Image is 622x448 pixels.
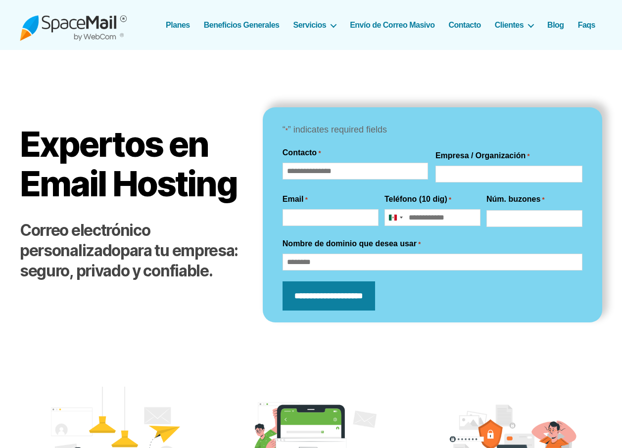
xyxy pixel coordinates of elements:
a: Contacto [448,20,480,30]
label: Empresa / Organización [435,150,530,162]
a: Beneficios Generales [204,20,280,30]
a: Blog [547,20,564,30]
p: “ ” indicates required fields [283,122,582,138]
label: Núm. buzones [486,193,545,205]
strong: Correo electrónico personalizado [20,221,150,260]
a: Planes [166,20,190,30]
a: Clientes [495,20,533,30]
img: Spacemail [20,9,127,41]
h2: para tu empresa: seguro, privado y confiable. [20,221,243,281]
label: Email [283,193,308,205]
legend: Contacto [283,147,321,159]
nav: Horizontal [171,20,602,30]
a: Servicios [293,20,336,30]
a: Faqs [578,20,595,30]
label: Teléfono (10 dig) [384,193,451,205]
button: Selected country [385,210,406,225]
a: Envío de Correo Masivo [350,20,434,30]
h1: Expertos en Email Hosting [20,125,243,203]
label: Nombre de dominio que desea usar [283,238,421,250]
